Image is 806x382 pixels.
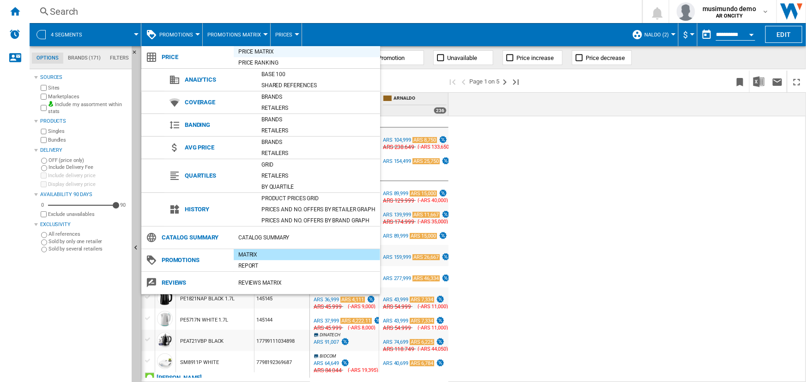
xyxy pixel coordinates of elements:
span: Quartiles [180,169,257,182]
div: Prices and No. offers by retailer graph [257,205,380,214]
div: By quartile [257,182,380,191]
span: History [180,203,257,216]
div: Report [234,261,380,270]
span: Banding [180,119,257,131]
div: Catalog Summary [234,233,380,242]
div: Brands [257,137,380,147]
div: Matrix [234,250,380,259]
span: Promotions [157,254,234,267]
div: Brands [257,115,380,124]
div: Grid [257,160,380,169]
span: Reviews [157,276,234,289]
div: Base 100 [257,70,380,79]
div: Retailers [257,171,380,180]
span: Analytics [180,73,257,86]
div: Price Matrix [234,47,380,56]
div: Shared references [257,81,380,90]
div: Retailers [257,126,380,135]
div: Retailers [257,149,380,158]
div: Brands [257,92,380,101]
span: Price [157,51,234,64]
span: Catalog Summary [157,231,234,244]
div: REVIEWS Matrix [234,278,380,287]
span: Coverage [180,96,257,109]
span: Avg price [180,141,257,154]
div: Prices and No. offers by brand graph [257,216,380,225]
div: Price Ranking [234,58,380,67]
div: Retailers [257,103,380,113]
div: Product prices grid [257,194,380,203]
